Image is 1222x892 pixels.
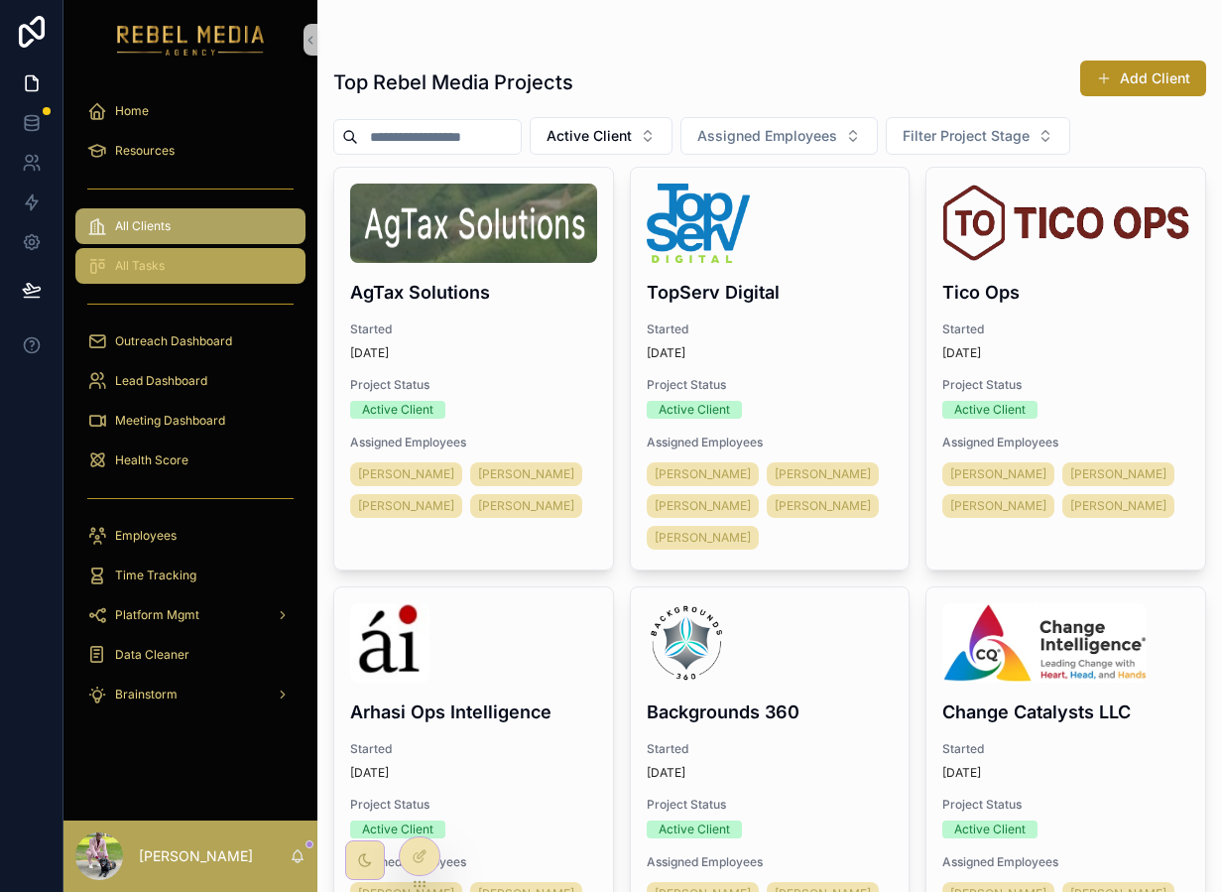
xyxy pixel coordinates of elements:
[655,498,751,514] span: [PERSON_NAME]
[333,167,614,571] a: Screenshot-2025-08-16-at-6.31.22-PM.pngAgTax SolutionsStarted[DATE]Project StatusActive ClientAss...
[350,184,597,263] img: Screenshot-2025-08-16-at-6.31.22-PM.png
[1062,462,1174,486] a: [PERSON_NAME]
[75,133,305,169] a: Resources
[115,333,232,349] span: Outreach Dashboard
[942,494,1054,518] a: [PERSON_NAME]
[115,568,196,583] span: Time Tracking
[659,821,730,838] div: Active Client
[647,345,685,361] p: [DATE]
[647,765,685,781] p: [DATE]
[925,167,1206,571] a: tico-ops-logo.png.webpTico OpsStarted[DATE]Project StatusActive ClientAssigned Employees[PERSON_N...
[478,466,574,482] span: [PERSON_NAME]
[697,126,837,146] span: Assigned Employees
[655,530,751,546] span: [PERSON_NAME]
[659,401,730,419] div: Active Client
[942,321,1189,337] span: Started
[647,462,759,486] a: [PERSON_NAME]
[942,462,1054,486] a: [PERSON_NAME]
[942,765,981,781] p: [DATE]
[115,258,165,274] span: All Tasks
[647,321,894,337] span: Started
[350,279,597,306] h4: AgTax Solutions
[75,677,305,712] a: Brainstorm
[115,143,175,159] span: Resources
[350,462,462,486] a: [PERSON_NAME]
[767,494,879,518] a: [PERSON_NAME]
[115,413,225,429] span: Meeting Dashboard
[350,797,597,813] span: Project Status
[1070,466,1166,482] span: [PERSON_NAME]
[75,248,305,284] a: All Tasks
[647,494,759,518] a: [PERSON_NAME]
[75,208,305,244] a: All Clients
[350,321,597,337] span: Started
[647,184,750,263] img: 67044636c3080c5f296a6057_Primary-Logo---Blue-&-Green-p-2600.png
[115,103,149,119] span: Home
[954,821,1026,838] div: Active Client
[655,466,751,482] span: [PERSON_NAME]
[647,435,894,450] span: Assigned Employees
[75,597,305,633] a: Platform Mgmt
[647,741,894,757] span: Started
[886,117,1070,155] button: Select Button
[333,68,573,96] h1: Top Rebel Media Projects
[139,846,253,866] p: [PERSON_NAME]
[680,117,878,155] button: Select Button
[942,741,1189,757] span: Started
[75,443,305,478] a: Health Score
[647,797,894,813] span: Project Status
[350,741,597,757] span: Started
[950,498,1046,514] span: [PERSON_NAME]
[647,526,759,550] a: [PERSON_NAME]
[767,462,879,486] a: [PERSON_NAME]
[350,603,429,683] img: arhasi_logo.jpg
[115,528,177,544] span: Employees
[350,494,462,518] a: [PERSON_NAME]
[75,403,305,439] a: Meeting Dashboard
[358,498,454,514] span: [PERSON_NAME]
[942,184,1189,263] img: tico-ops-logo.png.webp
[942,279,1189,306] h4: Tico Ops
[75,363,305,399] a: Lead Dashboard
[362,821,433,838] div: Active Client
[358,466,454,482] span: [PERSON_NAME]
[647,377,894,393] span: Project Status
[647,279,894,306] h4: TopServ Digital
[75,93,305,129] a: Home
[75,637,305,673] a: Data Cleaner
[1080,61,1206,96] button: Add Client
[950,466,1046,482] span: [PERSON_NAME]
[115,452,188,468] span: Health Score
[75,323,305,359] a: Outreach Dashboard
[547,126,632,146] span: Active Client
[647,603,726,683] img: b360-logo-(2025_03_18-21_58_07-UTC).png
[942,854,1189,870] span: Assigned Employees
[115,373,207,389] span: Lead Dashboard
[75,558,305,593] a: Time Tracking
[63,79,317,738] div: scrollable content
[117,24,265,56] img: App logo
[647,854,894,870] span: Assigned Employees
[530,117,672,155] button: Select Button
[115,647,189,663] span: Data Cleaner
[115,607,199,623] span: Platform Mgmt
[942,699,1189,725] h4: Change Catalysts LLC
[942,345,981,361] p: [DATE]
[478,498,574,514] span: [PERSON_NAME]
[115,687,178,702] span: Brainstorm
[350,435,597,450] span: Assigned Employees
[942,797,1189,813] span: Project Status
[115,218,171,234] span: All Clients
[350,699,597,725] h4: Arhasi Ops Intelligence
[470,494,582,518] a: [PERSON_NAME]
[942,603,1147,683] img: sitelogo_05032023_c.png.webp
[775,466,871,482] span: [PERSON_NAME]
[470,462,582,486] a: [PERSON_NAME]
[942,435,1189,450] span: Assigned Employees
[362,401,433,419] div: Active Client
[903,126,1030,146] span: Filter Project Stage
[350,765,389,781] p: [DATE]
[775,498,871,514] span: [PERSON_NAME]
[630,167,911,571] a: 67044636c3080c5f296a6057_Primary-Logo---Blue-&-Green-p-2600.pngTopServ DigitalStarted[DATE]Projec...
